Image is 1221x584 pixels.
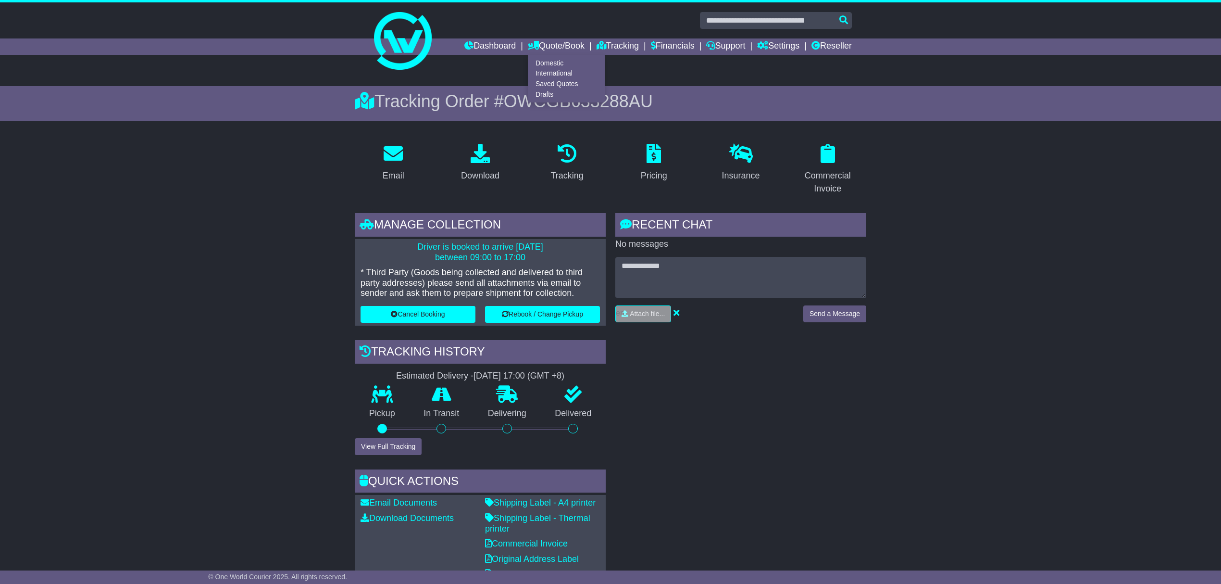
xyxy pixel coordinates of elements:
[715,140,766,186] a: Insurance
[485,569,547,579] a: Address Label
[795,169,860,195] div: Commercial Invoice
[528,58,604,68] a: Domestic
[355,470,606,495] div: Quick Actions
[789,140,866,199] a: Commercial Invoice
[355,371,606,381] div: Estimated Delivery -
[361,498,437,508] a: Email Documents
[383,169,404,182] div: Email
[485,539,568,548] a: Commercial Invoice
[528,38,585,55] a: Quote/Book
[461,169,499,182] div: Download
[376,140,411,186] a: Email
[528,68,604,79] a: International
[706,38,745,55] a: Support
[641,169,667,182] div: Pricing
[722,169,760,182] div: Insurance
[811,38,852,55] a: Reseller
[528,79,604,89] a: Saved Quotes
[355,213,606,239] div: Manage collection
[485,554,579,564] a: Original Address Label
[615,213,866,239] div: RECENT CHAT
[361,513,454,523] a: Download Documents
[361,306,475,323] button: Cancel Booking
[651,38,695,55] a: Financials
[528,89,604,100] a: Drafts
[355,408,410,419] p: Pickup
[473,371,564,381] div: [DATE] 17:00 (GMT +8)
[485,498,596,508] a: Shipping Label - A4 printer
[473,408,541,419] p: Delivering
[355,340,606,366] div: Tracking history
[455,140,506,186] a: Download
[597,38,639,55] a: Tracking
[355,438,422,455] button: View Full Tracking
[615,239,866,250] p: No messages
[528,55,605,102] div: Quote/Book
[541,408,606,419] p: Delivered
[485,306,600,323] button: Rebook / Change Pickup
[757,38,799,55] a: Settings
[504,91,653,111] span: OWCGB633288AU
[803,305,866,322] button: Send a Message
[361,242,600,263] p: Driver is booked to arrive [DATE] between 09:00 to 17:00
[545,140,590,186] a: Tracking
[361,267,600,299] p: * Third Party (Goods being collected and delivered to third party addresses) please send all atta...
[551,169,584,182] div: Tracking
[355,91,866,112] div: Tracking Order #
[635,140,673,186] a: Pricing
[464,38,516,55] a: Dashboard
[485,513,590,533] a: Shipping Label - Thermal printer
[208,573,347,581] span: © One World Courier 2025. All rights reserved.
[410,408,474,419] p: In Transit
